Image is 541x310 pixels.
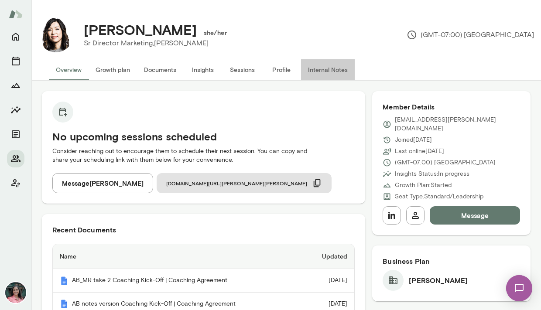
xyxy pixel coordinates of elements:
p: [EMAIL_ADDRESS][PERSON_NAME][DOMAIN_NAME] [395,116,520,133]
p: (GMT-07:00) [GEOGRAPHIC_DATA] [407,30,534,40]
p: Last online [DATE] [395,147,444,156]
button: Members [7,150,24,167]
button: Internal Notes [301,59,355,80]
button: Documents [137,59,183,80]
span: [DOMAIN_NAME][URL][PERSON_NAME][PERSON_NAME] [166,180,307,187]
img: Mento [60,300,68,308]
th: AB_MR take 2 Coaching Kick-Off | Coaching Agreement [53,269,303,293]
p: (GMT-07:00) [GEOGRAPHIC_DATA] [395,158,496,167]
button: Insights [7,101,24,119]
th: Name [53,244,303,269]
button: Message[PERSON_NAME] [52,173,153,193]
h6: Recent Documents [52,225,355,235]
button: Client app [7,174,24,192]
img: Mento [9,6,23,22]
p: Joined [DATE] [395,136,432,144]
p: Consider reaching out to encourage them to schedule their next session. You can copy and share yo... [52,147,355,164]
button: Message [430,206,520,225]
p: Seat Type: Standard/Leadership [395,192,483,201]
h6: Business Plan [383,256,520,266]
h6: [PERSON_NAME] [409,275,468,286]
p: Growth Plan: Started [395,181,452,190]
img: Mento [60,276,68,285]
button: [DOMAIN_NAME][URL][PERSON_NAME][PERSON_NAME] [157,173,332,193]
button: Documents [7,126,24,143]
button: Overview [49,59,89,80]
h6: Member Details [383,102,520,112]
button: Growth plan [89,59,137,80]
button: Sessions [7,52,24,70]
img: Michelle Rangel [5,282,26,303]
button: Growth Plan [7,77,24,94]
td: [DATE] [303,269,355,293]
button: Insights [183,59,223,80]
h4: [PERSON_NAME] [84,21,197,38]
h6: she/her [204,28,227,37]
button: Sessions [223,59,262,80]
p: Insights Status: In progress [395,170,469,178]
img: Angela Byers [38,17,73,52]
button: Home [7,28,24,45]
p: Sr Director Marketing, [PERSON_NAME] [84,38,220,48]
th: Updated [303,244,355,269]
h5: No upcoming sessions scheduled [52,129,355,143]
button: Profile [262,59,301,80]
